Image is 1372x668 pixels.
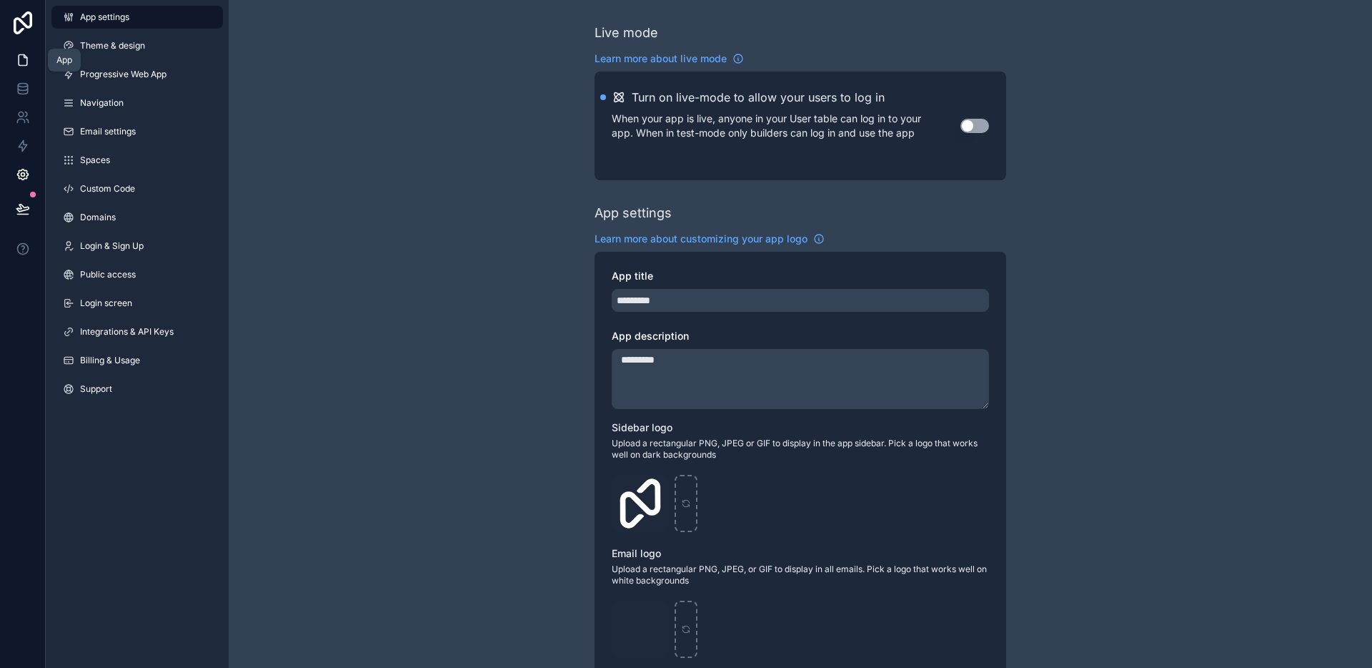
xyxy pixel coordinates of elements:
[80,69,166,80] span: Progressive Web App
[612,330,689,342] span: App description
[612,547,661,559] span: Email logo
[80,11,129,23] span: App settings
[612,112,960,140] p: When your app is live, anyone in your User table can log in to your app. When in test-mode only b...
[612,438,989,461] span: Upload a rectangular PNG, JPEG or GIF to display in the app sidebar. Pick a logo that works well ...
[51,320,223,343] a: Integrations & API Keys
[56,54,72,66] div: App
[80,269,136,280] span: Public access
[80,383,112,395] span: Support
[51,149,223,172] a: Spaces
[80,97,124,109] span: Navigation
[51,292,223,315] a: Login screen
[51,120,223,143] a: Email settings
[80,126,136,137] span: Email settings
[612,270,653,282] span: App title
[80,355,140,366] span: Billing & Usage
[80,298,132,309] span: Login screen
[51,63,223,86] a: Progressive Web App
[80,212,116,223] span: Domains
[595,23,658,43] div: Live mode
[612,564,989,586] span: Upload a rectangular PNG, JPEG, or GIF to display in all emails. Pick a logo that works well on w...
[51,6,223,29] a: App settings
[80,326,174,338] span: Integrations & API Keys
[595,51,727,66] span: Learn more about live mode
[51,34,223,57] a: Theme & design
[51,206,223,229] a: Domains
[51,92,223,114] a: Navigation
[51,263,223,286] a: Public access
[51,177,223,200] a: Custom Code
[80,40,145,51] span: Theme & design
[51,378,223,401] a: Support
[632,89,885,106] h2: Turn on live-mode to allow your users to log in
[595,203,672,223] div: App settings
[51,235,223,257] a: Login & Sign Up
[612,421,672,433] span: Sidebar logo
[51,349,223,372] a: Billing & Usage
[595,232,825,246] a: Learn more about customizing your app logo
[595,51,744,66] a: Learn more about live mode
[80,154,110,166] span: Spaces
[80,183,135,195] span: Custom Code
[80,240,144,252] span: Login & Sign Up
[595,232,807,246] span: Learn more about customizing your app logo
